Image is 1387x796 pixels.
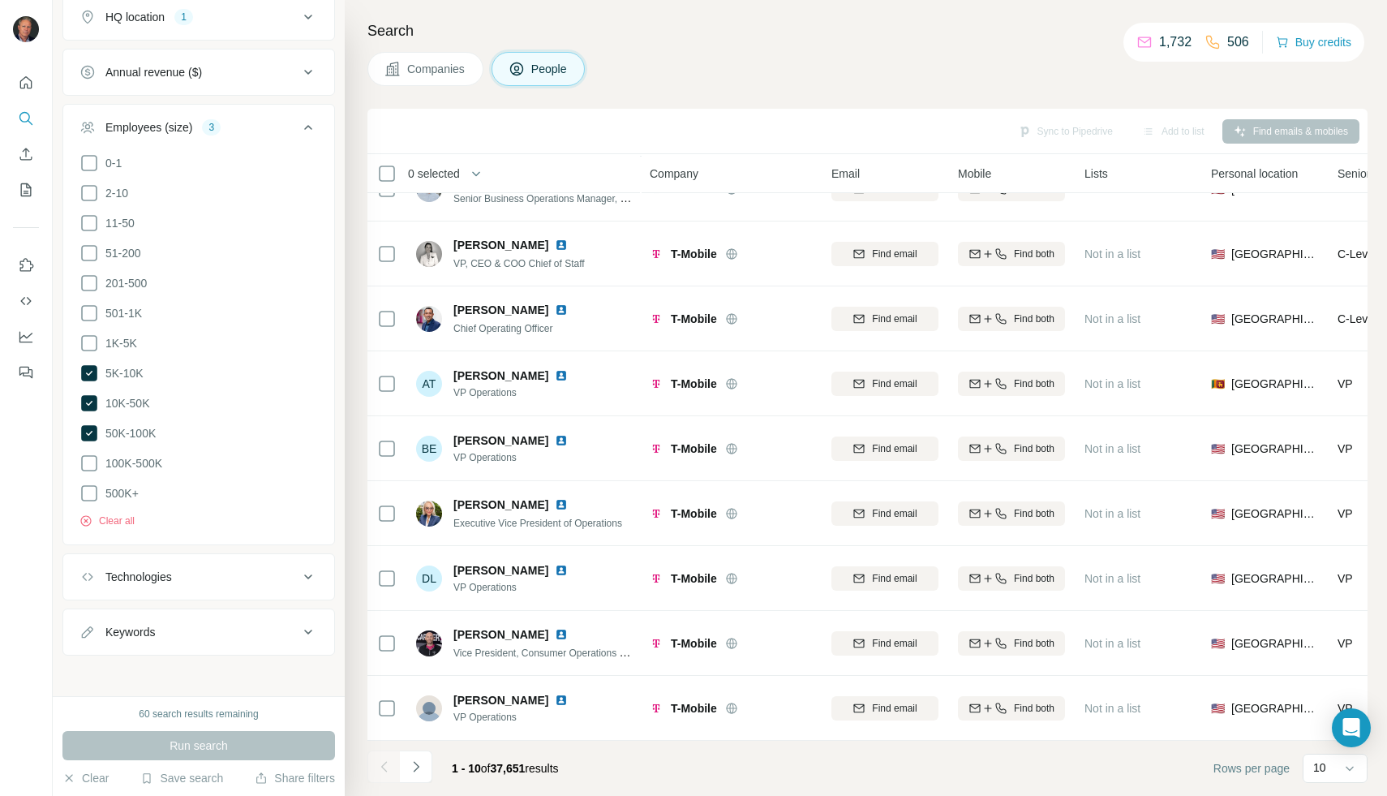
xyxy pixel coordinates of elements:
span: Find email [872,571,917,586]
div: Open Intercom Messenger [1332,708,1371,747]
span: Find both [1014,247,1054,261]
button: Find both [958,631,1065,656]
img: Avatar [416,306,442,332]
div: Keywords [105,624,155,640]
span: Lists [1084,166,1108,182]
p: 1,732 [1159,32,1192,52]
span: Not in a list [1084,572,1140,585]
span: Not in a list [1084,507,1140,520]
div: 1 [174,10,193,24]
button: Find email [831,696,938,721]
img: Logo of T-Mobile [650,637,663,650]
span: [PERSON_NAME] [453,302,548,318]
button: Employees (size)3 [63,108,334,153]
span: [GEOGRAPHIC_DATA] [1231,441,1318,457]
span: 🇺🇸 [1211,635,1225,652]
button: Find both [958,437,1065,461]
span: T-Mobile [671,700,717,716]
div: AT [416,371,442,397]
h4: Search [367,19,1368,42]
p: 10 [1313,759,1326,776]
div: 60 search results remaining [139,707,258,721]
span: 2-10 [99,185,128,201]
img: Avatar [13,16,39,42]
span: Senior Business Operations Manager, Chief of Staff | Office of the Chief Strategy Officer [453,191,832,204]
span: T-Mobile [671,246,717,262]
span: 11-50 [99,215,135,231]
button: Find both [958,501,1065,526]
span: Email [831,166,860,182]
div: 3 [202,120,221,135]
button: Find both [958,696,1065,721]
span: 500K+ [99,485,139,501]
span: 1 - 10 [452,762,481,775]
span: [PERSON_NAME] [453,626,548,643]
span: 🇺🇸 [1211,506,1225,522]
button: Dashboard [13,322,39,351]
img: Avatar [416,501,442,527]
img: LinkedIn logo [555,498,568,511]
span: of [481,762,491,775]
span: [PERSON_NAME] [453,368,548,384]
span: C-Level [1338,183,1376,196]
span: 🇺🇸 [1211,570,1225,587]
button: Quick start [13,68,39,97]
img: LinkedIn logo [555,628,568,641]
span: Executive Vice President of Operations [453,518,622,529]
img: LinkedIn logo [555,694,568,707]
img: Avatar [416,695,442,721]
span: Mobile [958,166,991,182]
button: Use Surfe on LinkedIn [13,251,39,280]
button: Find both [958,372,1065,396]
span: 50K-100K [99,425,156,441]
span: VP [1338,377,1353,390]
span: Not in a list [1084,312,1140,325]
span: results [452,762,559,775]
button: Find email [831,437,938,461]
span: Not in a list [1084,183,1140,196]
img: Avatar [416,630,442,656]
span: Find both [1014,636,1054,651]
span: Not in a list [1084,702,1140,715]
span: T-Mobile [671,311,717,327]
span: Vice President, Consumer Operations & Strategy [453,646,665,659]
button: Find email [831,631,938,656]
span: 0-1 [99,155,122,171]
span: VP Operations [453,385,587,400]
p: 506 [1227,32,1249,52]
img: Avatar [416,241,442,267]
button: Clear [62,770,109,786]
span: Personal location [1211,166,1298,182]
span: Find both [1014,571,1054,586]
button: Buy credits [1276,31,1351,54]
img: LinkedIn logo [555,239,568,252]
span: VP [1338,702,1353,715]
img: Logo of T-Mobile [650,312,663,325]
span: [GEOGRAPHIC_DATA] [1231,570,1318,587]
span: Find email [872,247,917,261]
span: 1K-5K [99,335,137,351]
span: Find email [872,376,917,391]
span: 5K-10K [99,365,144,381]
span: Rows per page [1213,760,1290,777]
span: Find both [1014,506,1054,521]
button: My lists [13,175,39,204]
div: DL [416,566,442,592]
span: VP [1338,507,1353,520]
button: Technologies [63,557,334,596]
span: [PERSON_NAME] [453,692,548,708]
span: T-Mobile [671,506,717,522]
span: VP, CEO & COO Chief of Staff [453,258,585,269]
span: [GEOGRAPHIC_DATA] [1231,635,1318,652]
span: 🇺🇸 [1211,441,1225,457]
span: 0 selected [408,166,460,182]
span: Not in a list [1084,637,1140,650]
span: 🇺🇸 [1211,700,1225,716]
span: 🇺🇸 [1211,246,1225,262]
span: Not in a list [1084,377,1140,390]
span: VP [1338,637,1353,650]
span: [GEOGRAPHIC_DATA] [1231,506,1318,522]
span: Find both [1014,376,1054,391]
button: Enrich CSV [13,140,39,169]
span: [GEOGRAPHIC_DATA] [1231,376,1318,392]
